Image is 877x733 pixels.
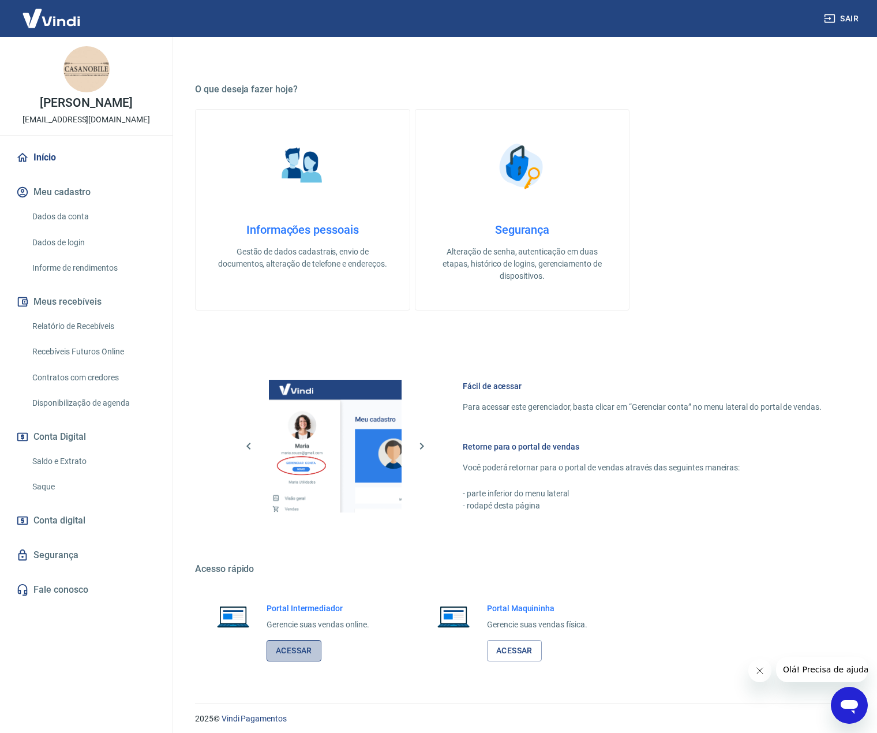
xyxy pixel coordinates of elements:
[415,109,630,311] a: SegurançaSegurançaAlteração de senha, autenticação em duas etapas, histórico de logins, gerenciam...
[195,563,849,575] h5: Acesso rápido
[493,137,551,195] img: Segurança
[28,205,159,229] a: Dados da conta
[463,441,822,452] h6: Retorne para o portal de vendas
[429,603,478,630] img: Imagem de um notebook aberto
[63,46,110,92] img: db37cb38-2ef1-48e9-9050-3ec37be15bf7.jpeg
[209,603,257,630] img: Imagem de um notebook aberto
[269,380,402,513] img: Imagem da dashboard mostrando o botão de gerenciar conta na sidebar no lado esquerdo
[748,659,771,682] iframe: Fechar mensagem
[487,640,542,661] a: Acessar
[28,391,159,415] a: Disponibilização de agenda
[28,231,159,255] a: Dados de login
[214,246,391,270] p: Gestão de dados cadastrais, envio de documentos, alteração de telefone e endereços.
[434,223,611,237] h4: Segurança
[14,179,159,205] button: Meu cadastro
[222,714,287,723] a: Vindi Pagamentos
[463,488,822,500] p: - parte inferior do menu lateral
[14,543,159,568] a: Segurança
[28,315,159,338] a: Relatório de Recebíveis
[28,475,159,499] a: Saque
[776,657,868,682] iframe: Mensagem da empresa
[23,114,150,126] p: [EMAIL_ADDRESS][DOMAIN_NAME]
[33,513,85,529] span: Conta digital
[831,687,868,724] iframe: Botão para abrir a janela de mensagens
[434,246,611,282] p: Alteração de senha, autenticação em duas etapas, histórico de logins, gerenciamento de dispositivos.
[14,424,159,450] button: Conta Digital
[28,450,159,473] a: Saldo e Extrato
[28,340,159,364] a: Recebíveis Futuros Online
[487,603,587,614] h6: Portal Maquininha
[463,380,822,392] h6: Fácil de acessar
[14,577,159,603] a: Fale conosco
[487,619,587,631] p: Gerencie suas vendas física.
[267,640,321,661] a: Acessar
[14,1,89,36] img: Vindi
[14,145,159,170] a: Início
[14,289,159,315] button: Meus recebíveis
[267,603,369,614] h6: Portal Intermediador
[463,500,822,512] p: - rodapé desta página
[822,8,863,29] button: Sair
[463,401,822,413] p: Para acessar este gerenciador, basta clicar em “Gerenciar conta” no menu lateral do portal de ven...
[7,8,97,17] span: Olá! Precisa de ajuda?
[40,97,132,109] p: [PERSON_NAME]
[28,366,159,390] a: Contratos com credores
[195,84,849,95] h5: O que deseja fazer hoje?
[273,137,331,195] img: Informações pessoais
[463,462,822,474] p: Você poderá retornar para o portal de vendas através das seguintes maneiras:
[214,223,391,237] h4: Informações pessoais
[14,508,159,533] a: Conta digital
[195,713,849,725] p: 2025 ©
[267,619,369,631] p: Gerencie suas vendas online.
[195,109,410,311] a: Informações pessoaisInformações pessoaisGestão de dados cadastrais, envio de documentos, alteraçã...
[28,256,159,280] a: Informe de rendimentos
